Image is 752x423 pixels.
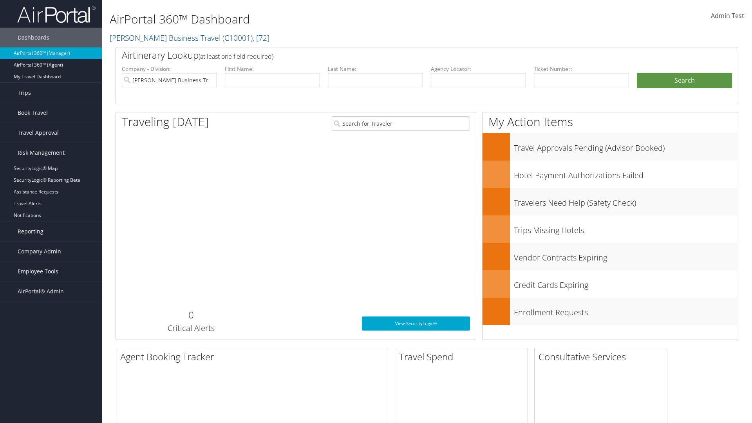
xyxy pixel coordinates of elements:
input: Search for Traveler [332,116,470,131]
h2: Airtinerary Lookup [122,49,680,62]
span: Trips [18,83,31,103]
span: Risk Management [18,143,65,163]
span: ( C10001 ) [222,33,253,43]
h2: Agent Booking Tracker [120,350,388,363]
a: Admin Test [711,4,744,28]
a: View SecurityLogic® [362,316,470,331]
h3: Hotel Payment Authorizations Failed [514,166,738,181]
label: Agency Locator: [431,65,526,73]
label: First Name: [225,65,320,73]
h3: Travelers Need Help (Safety Check) [514,193,738,208]
span: , [ 72 ] [253,33,269,43]
h3: Trips Missing Hotels [514,221,738,236]
a: Trips Missing Hotels [483,215,738,243]
label: Ticket Number: [534,65,629,73]
span: Dashboards [18,28,49,47]
a: Travel Approvals Pending (Advisor Booked) [483,133,738,161]
h2: Consultative Services [539,350,667,363]
h2: Travel Spend [399,350,528,363]
a: Credit Cards Expiring [483,270,738,298]
a: Hotel Payment Authorizations Failed [483,161,738,188]
span: Employee Tools [18,262,58,281]
h3: Enrollment Requests [514,303,738,318]
span: Reporting [18,222,43,241]
label: Last Name: [328,65,423,73]
span: AirPortal® Admin [18,282,64,301]
a: Vendor Contracts Expiring [483,243,738,270]
span: (at least one field required) [199,52,273,61]
h3: Vendor Contracts Expiring [514,248,738,263]
h1: AirPortal 360™ Dashboard [110,11,533,27]
span: Company Admin [18,242,61,261]
label: Company - Division: [122,65,217,73]
span: Travel Approval [18,123,59,143]
h1: Traveling [DATE] [122,114,209,130]
button: Search [637,73,732,89]
h2: 0 [122,308,260,322]
span: Admin Test [711,11,744,20]
span: Book Travel [18,103,48,123]
h3: Travel Approvals Pending (Advisor Booked) [514,139,738,154]
a: [PERSON_NAME] Business Travel [110,33,269,43]
h3: Credit Cards Expiring [514,276,738,291]
img: airportal-logo.png [17,5,96,23]
h3: Critical Alerts [122,323,260,334]
a: Travelers Need Help (Safety Check) [483,188,738,215]
h1: My Action Items [483,114,738,130]
a: Enrollment Requests [483,298,738,325]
